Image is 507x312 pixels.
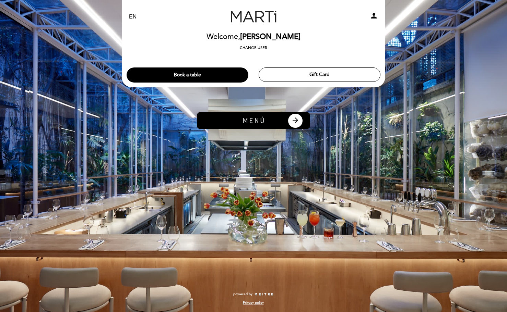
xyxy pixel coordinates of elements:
[287,113,303,128] button: arrow_forward
[197,112,310,129] img: banner_1697580057.png
[127,67,248,83] button: Book a table
[370,12,378,22] button: person
[240,32,300,41] span: [PERSON_NAME]
[233,292,274,297] a: powered by
[243,300,264,305] a: Privacy policy
[233,292,252,297] span: powered by
[370,12,378,20] i: person
[254,293,274,296] img: MEITRE
[238,45,269,51] button: Change user
[207,33,300,41] h2: Welcome,
[291,116,299,124] i: arrow_forward
[259,67,380,82] button: Gift Card
[211,8,296,26] a: [PERSON_NAME]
